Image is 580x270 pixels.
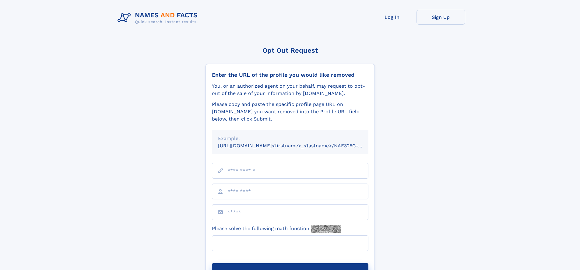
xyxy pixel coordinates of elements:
[115,10,203,26] img: Logo Names and Facts
[206,47,375,54] div: Opt Out Request
[212,225,341,233] label: Please solve the following math function:
[212,82,368,97] div: You, or an authorized agent on your behalf, may request to opt-out of the sale of your informatio...
[417,10,465,25] a: Sign Up
[368,10,417,25] a: Log In
[218,143,380,149] small: [URL][DOMAIN_NAME]<firstname>_<lastname>/NAF325G-xxxxxxxx
[212,72,368,78] div: Enter the URL of the profile you would like removed
[212,101,368,123] div: Please copy and paste the specific profile page URL on [DOMAIN_NAME] you want removed into the Pr...
[218,135,362,142] div: Example:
